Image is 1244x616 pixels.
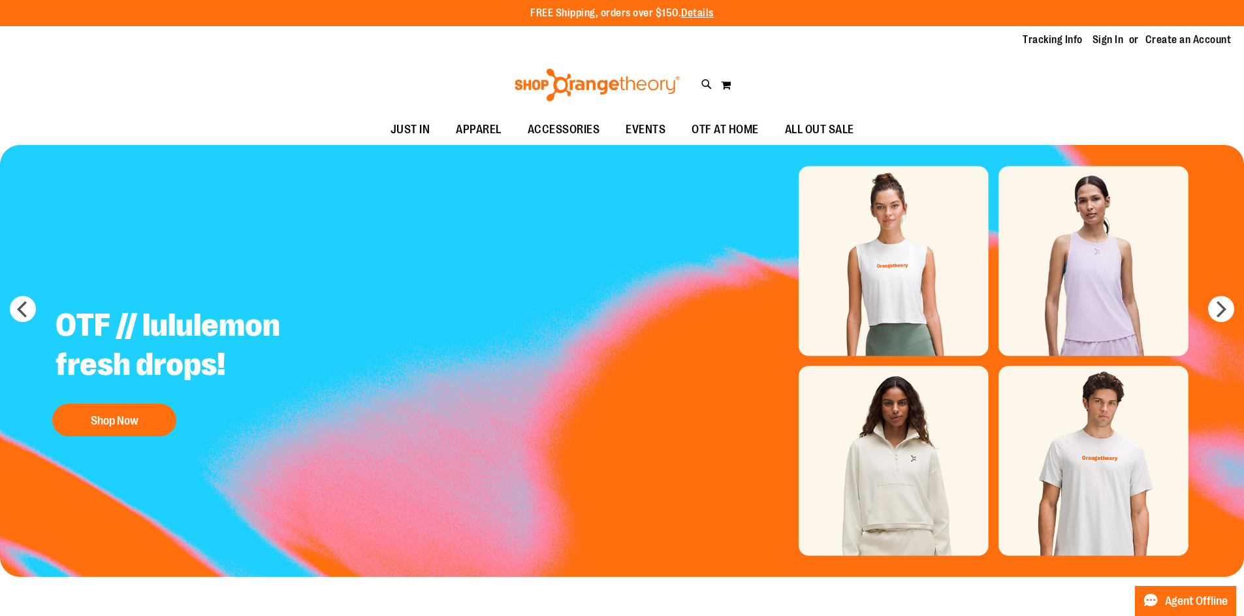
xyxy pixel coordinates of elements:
button: Shop Now [52,404,176,436]
span: JUST IN [391,115,430,144]
span: ALL OUT SALE [785,115,854,144]
span: Agent Offline [1165,595,1228,608]
a: Tracking Info [1023,33,1083,47]
span: APPAREL [456,115,502,144]
a: Details [681,7,714,19]
span: OTF AT HOME [692,115,759,144]
span: EVENTS [626,115,665,144]
button: prev [10,296,36,322]
span: ACCESSORIES [528,115,600,144]
img: Shop Orangetheory [513,69,682,101]
a: Create an Account [1145,33,1232,47]
p: FREE Shipping, orders over $150. [530,6,714,21]
h2: OTF // lululemon fresh drops! [46,296,370,397]
button: next [1208,296,1234,322]
button: Agent Offline [1135,586,1236,616]
a: OTF // lululemon fresh drops! Shop Now [46,296,370,443]
a: Sign In [1092,33,1124,47]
